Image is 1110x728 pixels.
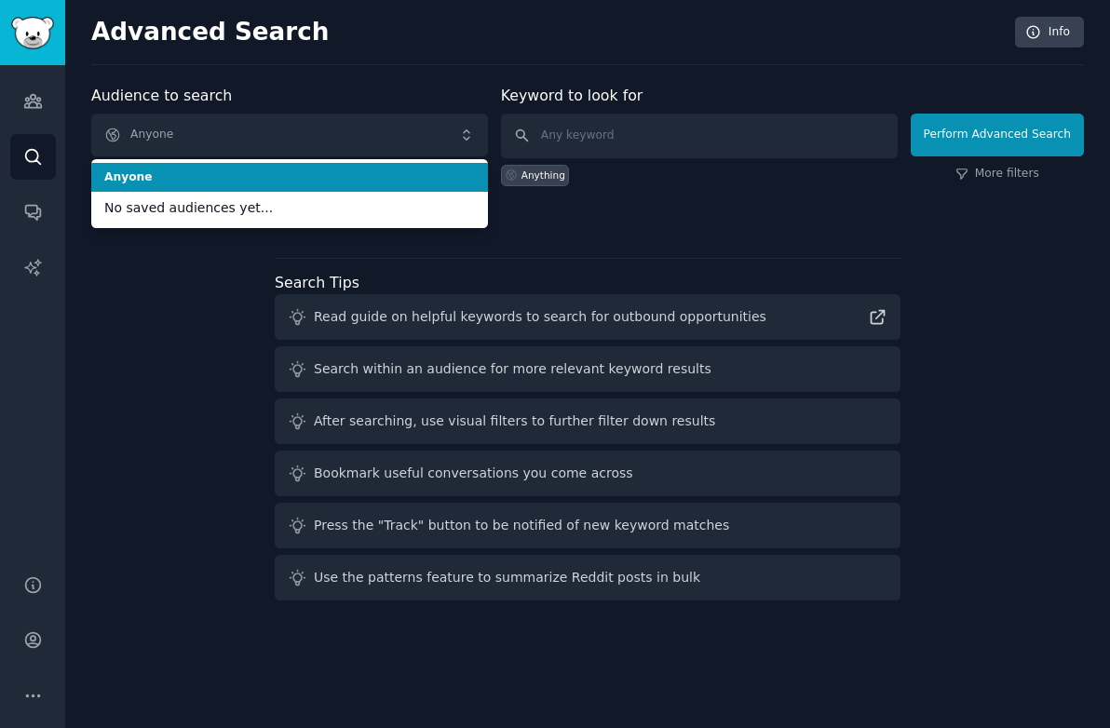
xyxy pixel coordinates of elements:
[314,516,729,535] div: Press the "Track" button to be notified of new keyword matches
[501,114,898,158] input: Any keyword
[314,359,711,379] div: Search within an audience for more relevant keyword results
[501,87,643,104] label: Keyword to look for
[275,274,359,291] label: Search Tips
[11,17,54,49] img: GummySearch logo
[91,87,232,104] label: Audience to search
[911,114,1084,156] button: Perform Advanced Search
[314,307,766,327] div: Read guide on helpful keywords to search for outbound opportunities
[314,568,700,587] div: Use the patterns feature to summarize Reddit posts in bulk
[521,169,565,182] div: Anything
[314,464,633,483] div: Bookmark useful conversations you come across
[91,18,1005,47] h2: Advanced Search
[91,159,488,228] ul: Anyone
[955,166,1039,182] a: More filters
[91,114,488,156] button: Anyone
[104,169,475,186] span: Anyone
[314,411,715,431] div: After searching, use visual filters to further filter down results
[1015,17,1084,48] a: Info
[104,198,475,218] span: No saved audiences yet...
